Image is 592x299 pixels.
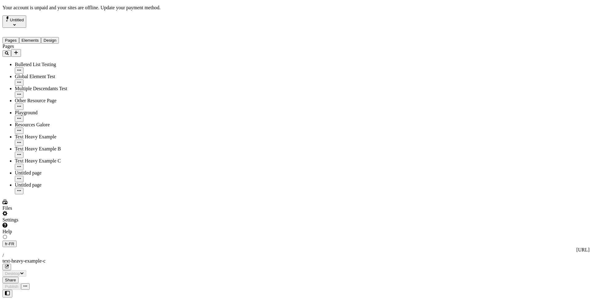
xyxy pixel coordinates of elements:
[15,158,72,164] div: Text Heavy Example C
[19,37,41,44] button: Elements
[11,49,21,57] button: Add new
[2,241,17,247] button: Open locale picker
[15,182,72,188] div: Untitled page
[2,253,590,258] div: /
[5,242,14,246] span: fr-FR
[2,283,21,290] button: Publish
[2,277,18,283] button: Share
[5,278,16,282] span: Share
[15,146,72,152] div: Text Heavy Example B
[101,5,161,10] span: Update your payment method.
[2,270,26,277] button: Desktop
[5,284,18,289] span: Publish
[15,98,72,103] div: Other Resource Page
[15,134,72,140] div: Text Heavy Example
[5,271,20,276] span: Desktop
[41,37,59,44] button: Design
[10,18,24,22] span: Untitled
[2,247,590,253] div: [URL]
[2,229,72,234] div: Help
[15,62,72,67] div: Bulleted List Testing
[2,258,590,264] div: text-heavy-example-c
[15,170,72,176] div: Untitled page
[15,74,72,79] div: Global Element Test
[15,86,72,91] div: Multiple Descendants Test
[2,44,72,49] div: Pages
[2,5,590,11] p: Your account is unpaid and your sites are offline.
[15,110,72,116] div: Playground
[2,15,26,28] button: Select site
[2,217,72,223] div: Settings
[2,5,90,11] p: Cookie Test Route
[2,205,72,211] div: Files
[15,122,72,128] div: Resources Galore
[2,37,19,44] button: Pages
